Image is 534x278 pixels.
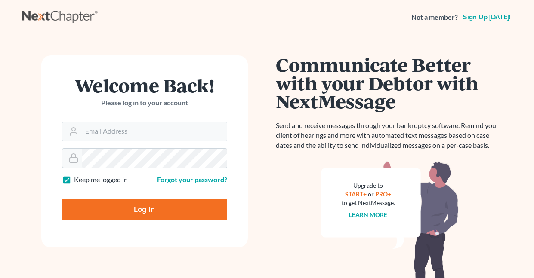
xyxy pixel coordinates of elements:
a: PRO+ [375,190,391,198]
p: Please log in to your account [62,98,227,108]
input: Log In [62,199,227,220]
a: START+ [345,190,367,198]
h1: Communicate Better with your Debtor with NextMessage [276,55,504,110]
a: Forgot your password? [157,175,227,183]
p: Send and receive messages through your bankruptcy software. Remind your client of hearings and mo... [276,121,504,150]
h1: Welcome Back! [62,76,227,95]
strong: Not a member? [411,12,458,22]
a: Learn more [349,211,387,218]
span: or [368,190,374,198]
div: Upgrade to [342,181,395,190]
div: to get NextMessage. [342,199,395,207]
label: Keep me logged in [74,175,128,185]
input: Email Address [82,122,227,141]
a: Sign up [DATE]! [461,14,512,21]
